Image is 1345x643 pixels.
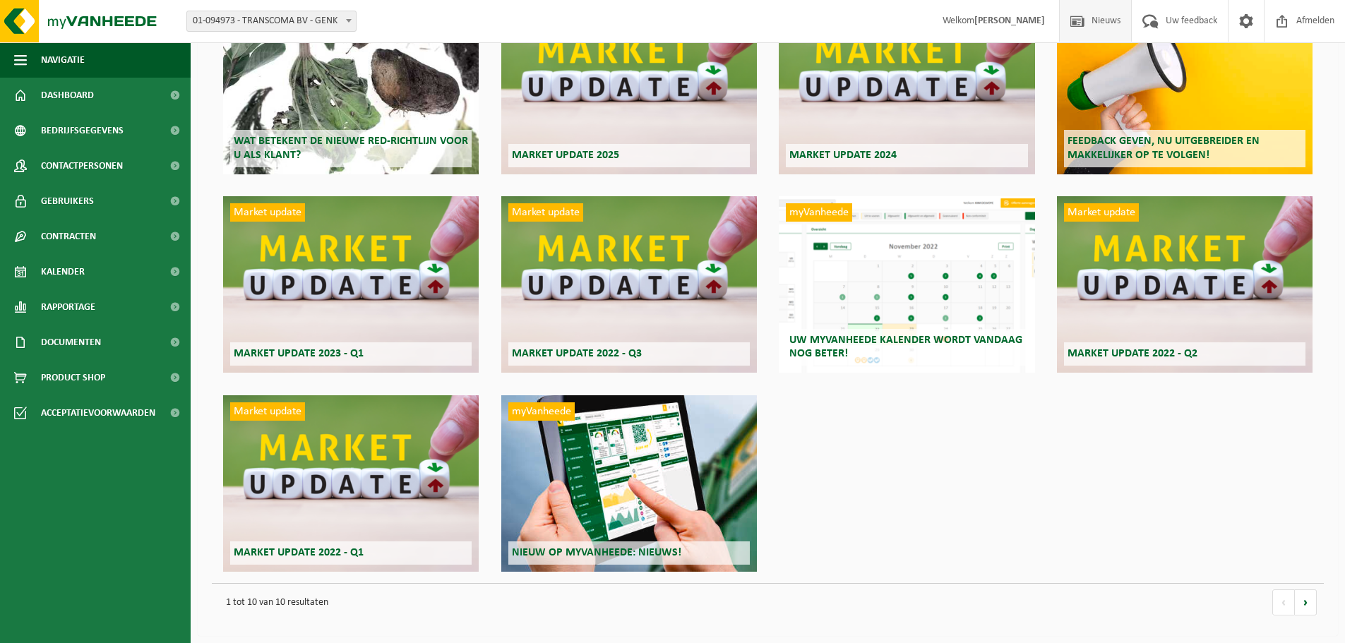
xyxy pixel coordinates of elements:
[41,42,85,78] span: Navigatie
[234,136,468,160] span: Wat betekent de nieuwe RED-richtlijn voor u als klant?
[508,402,575,421] span: myVanheede
[186,11,357,32] span: 01-094973 - TRANSCOMA BV - GENK
[501,395,757,572] a: myVanheede Nieuw op myVanheede: Nieuws!
[230,402,305,421] span: Market update
[786,203,852,222] span: myVanheede
[974,16,1045,26] strong: [PERSON_NAME]
[501,196,757,373] a: Market update Market update 2022 - Q3
[1272,589,1295,615] a: vorige
[41,360,105,395] span: Product Shop
[41,289,95,325] span: Rapportage
[512,150,619,161] span: Market update 2025
[789,335,1022,359] span: Uw myVanheede kalender wordt vandaag nog beter!
[187,11,356,31] span: 01-094973 - TRANSCOMA BV - GENK
[789,150,897,161] span: Market update 2024
[223,395,479,572] a: Market update Market update 2022 - Q1
[1068,136,1260,160] span: Feedback geven, nu uitgebreider en makkelijker op te volgen!
[41,148,123,184] span: Contactpersonen
[512,547,681,558] span: Nieuw op myVanheede: Nieuws!
[41,325,101,360] span: Documenten
[219,591,1258,615] p: 1 tot 10 van 10 resultaten
[41,254,85,289] span: Kalender
[1057,196,1313,373] a: Market update Market update 2022 - Q2
[41,78,94,113] span: Dashboard
[234,348,364,359] span: Market update 2023 - Q1
[508,203,583,222] span: Market update
[234,547,364,558] span: Market update 2022 - Q1
[779,196,1034,373] a: myVanheede Uw myVanheede kalender wordt vandaag nog beter!
[223,196,479,373] a: Market update Market update 2023 - Q1
[512,348,642,359] span: Market update 2022 - Q3
[41,184,94,219] span: Gebruikers
[41,113,124,148] span: Bedrijfsgegevens
[1064,203,1139,222] span: Market update
[1295,589,1317,615] a: volgende
[41,219,96,254] span: Contracten
[1068,348,1197,359] span: Market update 2022 - Q2
[41,395,155,431] span: Acceptatievoorwaarden
[230,203,305,222] span: Market update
